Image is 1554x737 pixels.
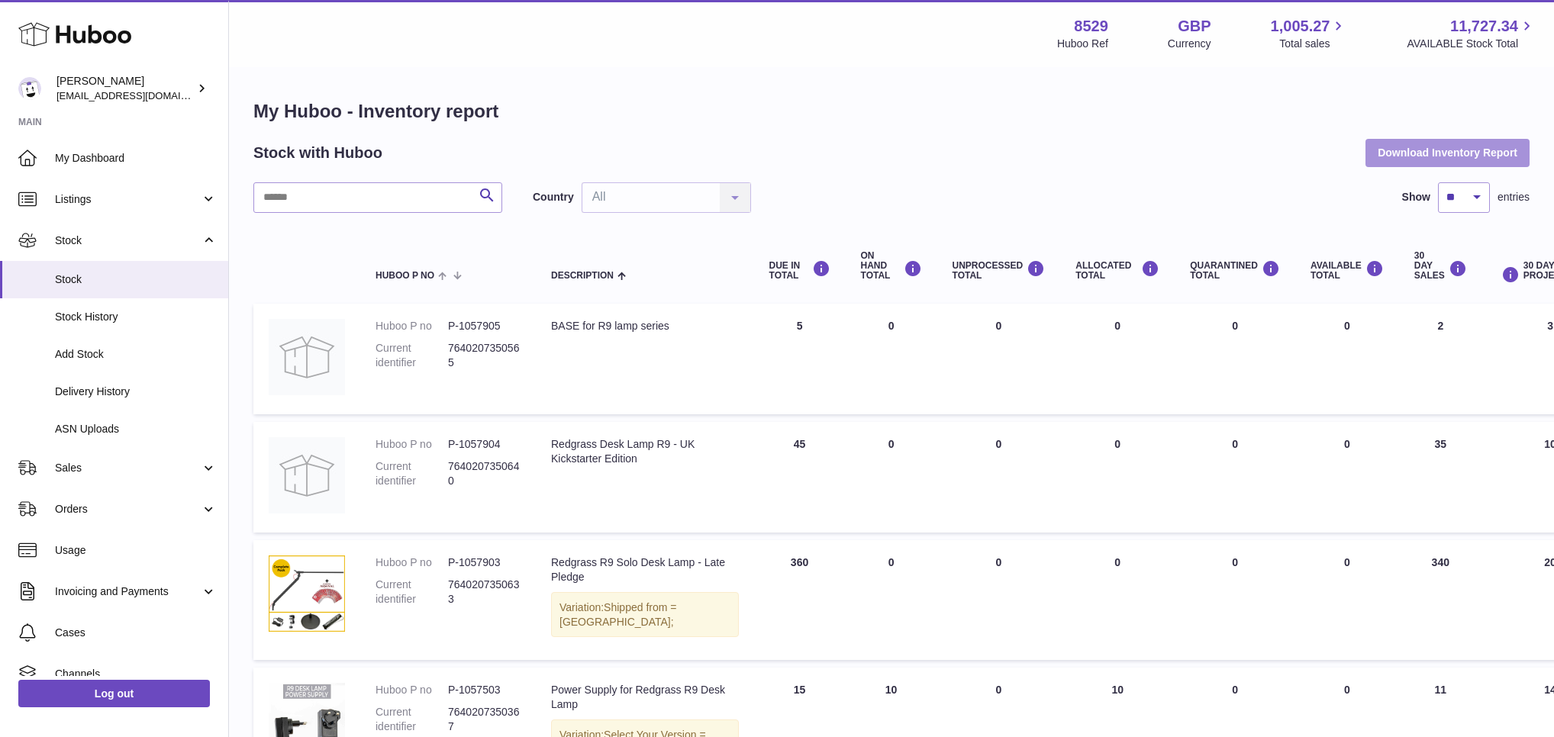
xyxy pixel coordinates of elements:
td: 45 [754,422,846,533]
span: 0 [1232,320,1238,332]
div: AVAILABLE Total [1311,260,1384,281]
div: Power Supply for Redgrass R9 Desk Lamp [551,683,739,712]
div: Redgrass Desk Lamp R9 - UK Kickstarter Edition [551,437,739,466]
span: 1,005.27 [1271,16,1330,37]
dt: Current identifier [376,459,448,488]
td: 0 [937,540,1061,661]
td: 5 [754,304,846,414]
td: 0 [846,304,937,414]
td: 0 [846,540,937,661]
dd: 7640207350633 [448,578,521,607]
td: 0 [937,422,1061,533]
span: Stock [55,233,201,248]
div: ALLOCATED Total [1075,260,1159,281]
td: 0 [846,422,937,533]
a: Log out [18,680,210,707]
td: 0 [1060,540,1175,661]
div: ON HAND Total [861,251,922,282]
span: Description [551,271,614,281]
h2: Stock with Huboo [253,143,382,163]
span: 0 [1232,684,1238,696]
span: Add Stock [55,347,217,362]
td: 0 [1295,422,1399,533]
img: admin@redgrass.ch [18,77,41,100]
dd: 7640207350367 [448,705,521,734]
td: 35 [1399,422,1482,533]
button: Download Inventory Report [1365,139,1530,166]
dt: Huboo P no [376,555,448,570]
dt: Huboo P no [376,683,448,697]
td: 0 [1295,540,1399,661]
h1: My Huboo - Inventory report [253,99,1530,124]
span: Invoicing and Payments [55,584,201,599]
dd: 7640207350565 [448,341,521,370]
dt: Huboo P no [376,319,448,333]
div: Variation: [551,592,739,638]
td: 360 [754,540,846,661]
div: Currency [1168,37,1211,51]
span: My Dashboard [55,151,217,166]
span: Stock [55,272,217,287]
span: entries [1498,190,1530,204]
span: Stock History [55,310,217,324]
div: UNPROCESSED Total [953,260,1046,281]
dt: Current identifier [376,705,448,734]
div: DUE IN TOTAL [769,260,830,281]
span: Listings [55,192,201,207]
a: 11,727.34 AVAILABLE Stock Total [1407,16,1536,51]
div: Redgrass R9 Solo Desk Lamp - Late Pledge [551,555,739,584]
dd: P-1057503 [448,683,521,697]
label: Show [1402,190,1430,204]
strong: 8529 [1074,16,1108,37]
td: 340 [1399,540,1482,661]
span: 0 [1232,438,1238,450]
dd: 7640207350640 [448,459,521,488]
td: 2 [1399,304,1482,414]
span: Channels [55,667,217,681]
div: [PERSON_NAME] [56,74,194,103]
dt: Huboo P no [376,437,448,452]
td: 0 [937,304,1061,414]
div: BASE for R9 lamp series [551,319,739,333]
span: Cases [55,626,217,640]
span: 0 [1232,556,1238,568]
td: 0 [1060,422,1175,533]
dd: P-1057904 [448,437,521,452]
td: 0 [1060,304,1175,414]
img: product image [269,319,345,395]
span: Huboo P no [376,271,434,281]
dt: Current identifier [376,578,448,607]
span: [EMAIL_ADDRESS][DOMAIN_NAME] [56,89,224,101]
a: 1,005.27 Total sales [1271,16,1348,51]
div: Huboo Ref [1057,37,1108,51]
strong: GBP [1178,16,1211,37]
span: Orders [55,502,201,517]
span: Shipped from = [GEOGRAPHIC_DATA]; [559,601,676,628]
div: 30 DAY SALES [1414,251,1467,282]
span: Usage [55,543,217,558]
span: AVAILABLE Stock Total [1407,37,1536,51]
label: Country [533,190,574,204]
img: product image [269,437,345,513]
div: QUARANTINED Total [1190,260,1280,281]
span: Delivery History [55,385,217,399]
span: Total sales [1279,37,1347,51]
dd: P-1057905 [448,319,521,333]
span: Sales [55,461,201,475]
dd: P-1057903 [448,555,521,570]
td: 0 [1295,304,1399,414]
span: ASN Uploads [55,422,217,436]
img: product image [269,555,345,632]
span: 11,727.34 [1450,16,1518,37]
dt: Current identifier [376,341,448,370]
